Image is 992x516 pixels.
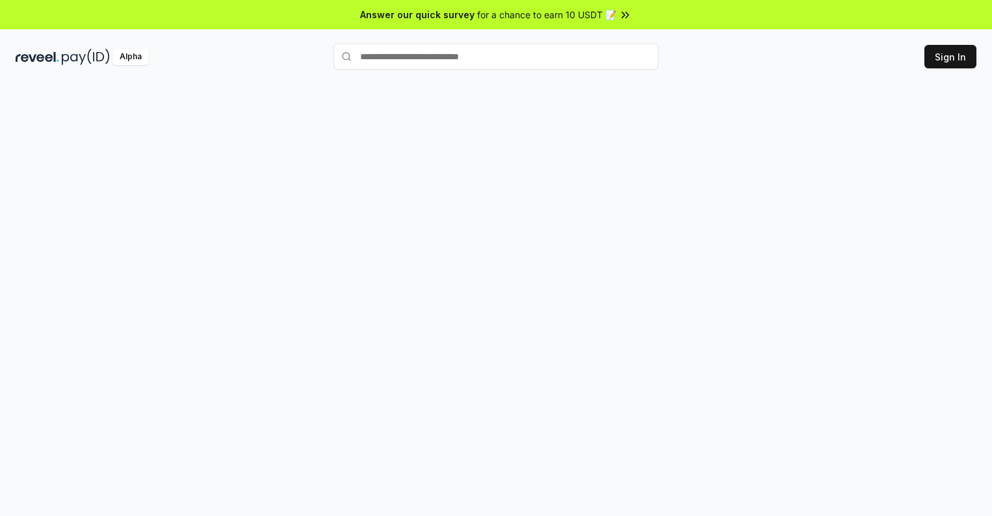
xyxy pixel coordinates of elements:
[924,45,976,68] button: Sign In
[360,8,475,21] span: Answer our quick survey
[112,49,149,65] div: Alpha
[16,49,59,65] img: reveel_dark
[477,8,616,21] span: for a chance to earn 10 USDT 📝
[62,49,110,65] img: pay_id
